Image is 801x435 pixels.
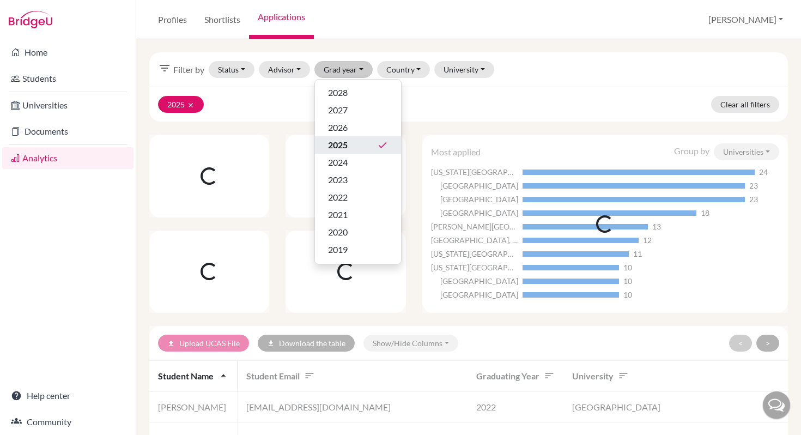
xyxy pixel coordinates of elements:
[315,206,401,223] button: 2021
[314,79,402,264] div: Grad year
[377,140,388,150] i: done
[25,8,47,17] span: Help
[173,63,204,76] span: Filter by
[2,385,133,407] a: Help center
[259,61,311,78] button: Advisor
[434,61,494,78] button: University
[328,156,348,169] span: 2024
[209,61,254,78] button: Status
[314,61,373,78] button: Grad year
[315,84,401,101] button: 2028
[328,104,348,117] span: 2027
[315,241,401,258] button: 2019
[2,41,133,63] a: Home
[328,226,348,239] span: 2020
[158,371,229,381] span: Student name
[328,121,348,134] span: 2026
[328,261,348,274] span: 2018
[2,411,133,433] a: Community
[218,370,229,381] i: arrow_drop_up
[315,154,401,171] button: 2024
[315,171,401,189] button: 2023
[328,191,348,204] span: 2022
[703,9,788,30] button: [PERSON_NAME]
[187,101,195,109] i: clear
[315,258,401,276] button: 2018
[315,136,401,154] button: 2025done
[315,223,401,241] button: 2020
[328,208,348,221] span: 2021
[158,96,204,113] button: 2025clear
[2,68,133,89] a: Students
[315,101,401,119] button: 2027
[328,173,348,186] span: 2023
[158,62,171,75] i: filter_list
[315,119,401,136] button: 2026
[711,96,779,113] a: Clear all filters
[377,61,430,78] button: Country
[9,11,52,28] img: Bridge-U
[328,86,348,99] span: 2028
[2,147,133,169] a: Analytics
[2,120,133,142] a: Documents
[328,138,348,152] span: 2025
[2,94,133,116] a: Universities
[328,243,348,256] span: 2019
[315,189,401,206] button: 2022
